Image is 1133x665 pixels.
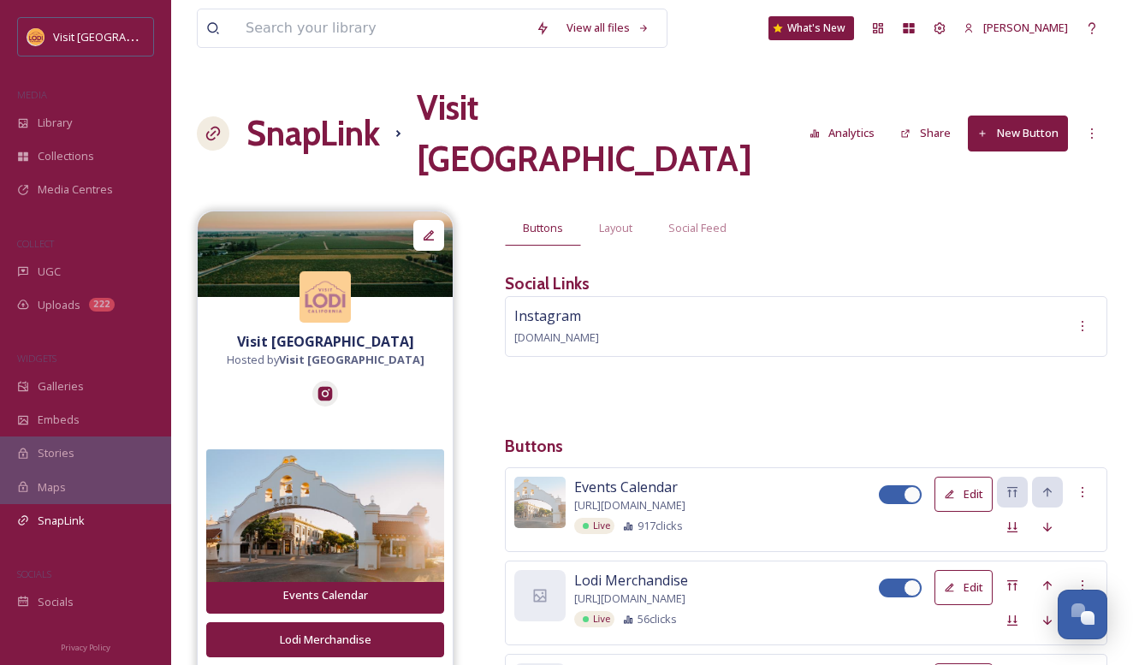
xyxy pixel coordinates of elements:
span: Privacy Policy [61,642,110,653]
span: Social Feed [668,220,727,236]
span: Embeds [38,412,80,428]
span: WIDGETS [17,352,56,365]
h3: Social Links [505,271,590,296]
span: Uploads [38,297,80,313]
span: Collections [38,148,94,164]
button: Analytics [801,116,884,150]
span: [PERSON_NAME] [983,20,1068,35]
strong: Visit [GEOGRAPHIC_DATA] [279,352,424,367]
span: Socials [38,594,74,610]
div: Live [574,518,614,534]
span: Events Calendar [574,477,678,497]
button: Lodi Merchandise [206,622,444,657]
input: Search your library [237,9,527,47]
span: Buttons [523,220,563,236]
span: [DOMAIN_NAME] [514,330,599,345]
div: 222 [89,298,115,312]
span: Visit [GEOGRAPHIC_DATA] [53,28,186,45]
img: Square%20Social%20Visit%20Lodi.png [300,271,351,323]
span: SOCIALS [17,567,51,580]
span: MEDIA [17,88,47,101]
span: Instagram [514,306,581,325]
div: Live [574,611,614,627]
h3: Buttons [505,434,1107,459]
a: What's New [768,16,854,40]
strong: Visit [GEOGRAPHIC_DATA] [237,332,414,351]
span: Media Centres [38,181,113,198]
span: Stories [38,445,74,461]
button: Share [892,116,959,150]
span: Galleries [38,378,84,395]
span: COLLECT [17,237,54,250]
a: Privacy Policy [61,636,110,656]
span: Library [38,115,72,131]
div: Lodi Merchandise [216,632,435,648]
button: New Button [968,116,1068,151]
h1: Visit [GEOGRAPHIC_DATA] [417,82,801,185]
span: UGC [38,264,61,280]
a: View all files [558,11,658,45]
button: Edit [934,570,993,605]
span: [URL][DOMAIN_NAME] [574,591,685,607]
a: SnapLink [246,108,380,159]
button: Events Calendar [206,578,444,613]
img: eb0ff84f-6bda-48df-8fd6-ed9836e6574f.jpg [514,477,566,528]
button: Open Chat [1058,590,1107,639]
span: 917 clicks [638,518,683,534]
span: Maps [38,479,66,496]
img: Square%20Social%20Visit%20Lodi.png [27,28,44,45]
button: Edit [934,477,993,512]
span: Hosted by [227,352,424,368]
img: f3c95699-6446-452f-9a14-16c78ac2645e.jpg [198,211,453,297]
span: 56 clicks [638,611,677,627]
a: Analytics [801,116,893,150]
div: Events Calendar [216,587,435,603]
span: Layout [599,220,632,236]
span: Lodi Merchandise [574,570,688,591]
span: [URL][DOMAIN_NAME] [574,497,685,514]
span: SnapLink [38,513,85,529]
a: [PERSON_NAME] [955,11,1077,45]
